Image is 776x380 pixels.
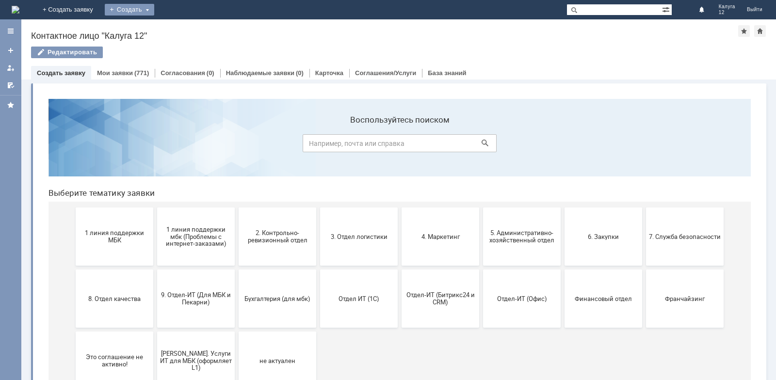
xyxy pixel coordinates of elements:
span: 7. Служба безопасности [608,142,680,149]
div: (0) [296,69,304,77]
header: Выберите тематику заявки [8,97,710,107]
input: Например, почта или справка [262,43,456,61]
button: Франчайзинг [605,178,683,237]
button: Финансовый отдел [524,178,601,237]
button: Бухгалтерия (для мбк) [198,178,275,237]
div: (0) [207,69,214,77]
button: 1 линия поддержки МБК [35,116,113,174]
a: Создать заявку [37,69,85,77]
button: 4. Маркетинг [361,116,438,174]
button: 8. Отдел качества [35,178,113,237]
span: 12 [719,10,735,16]
a: Мои заявки [97,69,133,77]
span: Отдел-ИТ (Офис) [445,204,517,211]
div: Создать [105,4,154,16]
span: Отдел ИТ (1С) [282,204,354,211]
button: 6. Закупки [524,116,601,174]
div: Контактное лицо "Калуга 12" [31,31,738,41]
img: logo [12,6,19,14]
span: 3. Отдел логистики [282,142,354,149]
span: Франчайзинг [608,204,680,211]
span: Калуга [719,4,735,10]
button: Это соглашение не активно! [35,240,113,299]
span: 6. Закупки [527,142,598,149]
a: Мои заявки [3,60,18,76]
a: Создать заявку [3,43,18,58]
span: 2. Контрольно-ревизионный отдел [201,138,273,153]
a: Соглашения/Услуги [355,69,416,77]
a: Наблюдаемые заявки [226,69,294,77]
label: Воспользуйтесь поиском [262,24,456,33]
button: Отдел-ИТ (Офис) [442,178,520,237]
button: [PERSON_NAME]. Услуги ИТ для МБК (оформляет L1) [116,240,194,299]
button: 3. Отдел логистики [279,116,357,174]
span: не актуален [201,266,273,273]
a: Перейти на домашнюю страницу [12,6,19,14]
div: Добавить в избранное [738,25,750,37]
span: 8. Отдел качества [38,204,110,211]
span: 1 линия поддержки МБК [38,138,110,153]
span: Отдел-ИТ (Битрикс24 и CRM) [364,200,436,215]
a: База знаний [428,69,466,77]
button: не актуален [198,240,275,299]
button: 1 линия поддержки мбк (Проблемы с интернет-заказами) [116,116,194,174]
button: Отдел-ИТ (Битрикс24 и CRM) [361,178,438,237]
span: Это соглашение не активно! [38,262,110,277]
span: Бухгалтерия (для мбк) [201,204,273,211]
div: (771) [134,69,149,77]
button: 7. Служба безопасности [605,116,683,174]
a: Карточка [315,69,343,77]
button: 9. Отдел-ИТ (Для МБК и Пекарни) [116,178,194,237]
button: Отдел ИТ (1С) [279,178,357,237]
button: 2. Контрольно-ревизионный отдел [198,116,275,174]
span: Финансовый отдел [527,204,598,211]
span: 1 линия поддержки мбк (Проблемы с интернет-заказами) [119,134,191,156]
span: 9. Отдел-ИТ (Для МБК и Пекарни) [119,200,191,215]
div: Сделать домашней страницей [754,25,766,37]
a: Мои согласования [3,78,18,93]
span: 4. Маркетинг [364,142,436,149]
span: [PERSON_NAME]. Услуги ИТ для МБК (оформляет L1) [119,258,191,280]
span: 5. Административно-хозяйственный отдел [445,138,517,153]
a: Согласования [161,69,205,77]
button: 5. Административно-хозяйственный отдел [442,116,520,174]
span: Расширенный поиск [662,4,672,14]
